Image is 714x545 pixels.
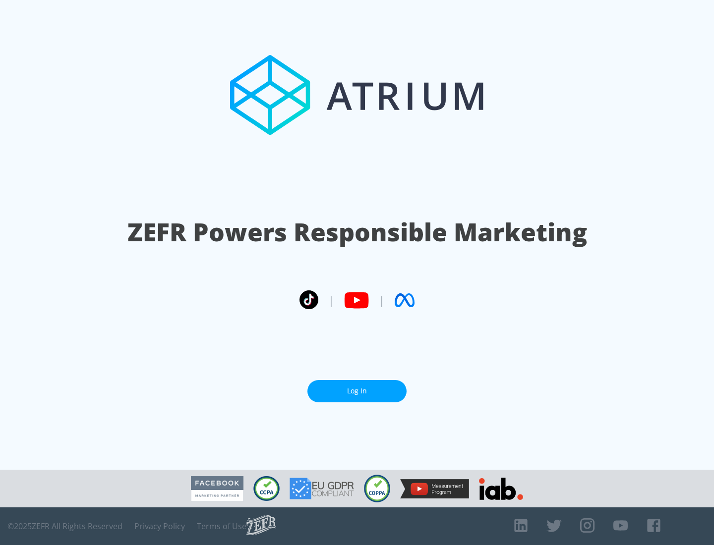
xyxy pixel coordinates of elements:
img: GDPR Compliant [290,478,354,499]
img: YouTube Measurement Program [400,479,469,498]
span: | [379,293,385,308]
a: Privacy Policy [134,521,185,531]
a: Terms of Use [197,521,246,531]
span: | [328,293,334,308]
span: © 2025 ZEFR All Rights Reserved [7,521,122,531]
img: CCPA Compliant [253,476,280,501]
img: IAB [479,478,523,500]
a: Log In [307,380,407,402]
img: COPPA Compliant [364,475,390,502]
img: Facebook Marketing Partner [191,476,243,501]
h1: ZEFR Powers Responsible Marketing [127,215,587,249]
